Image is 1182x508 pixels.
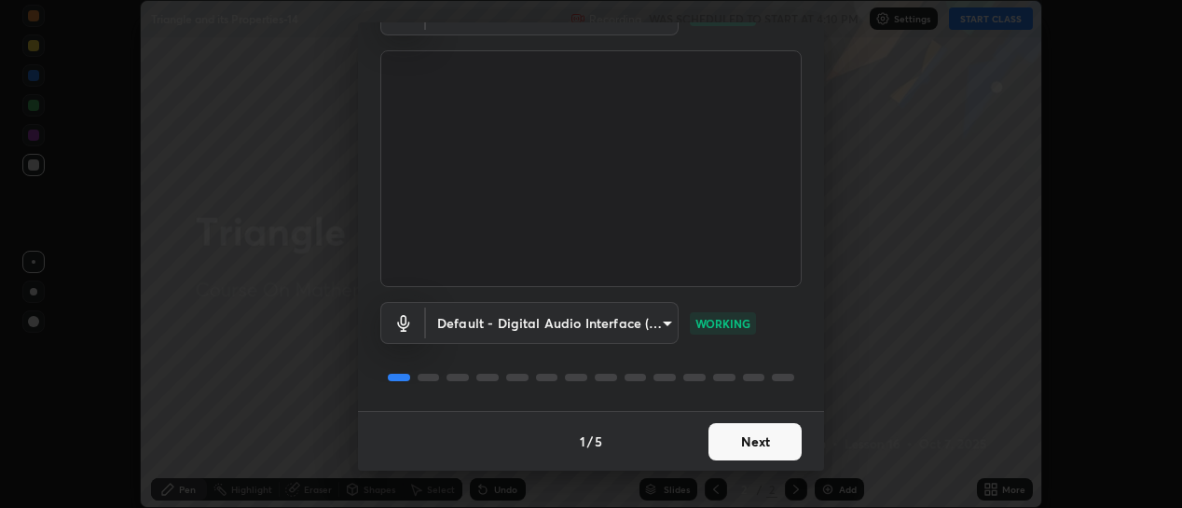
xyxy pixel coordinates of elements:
h4: 1 [580,432,585,451]
h4: 5 [595,432,602,451]
p: WORKING [695,315,750,332]
div: Cam Link 4K (0fd9:0066) [426,302,679,344]
h4: / [587,432,593,451]
button: Next [708,423,802,460]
